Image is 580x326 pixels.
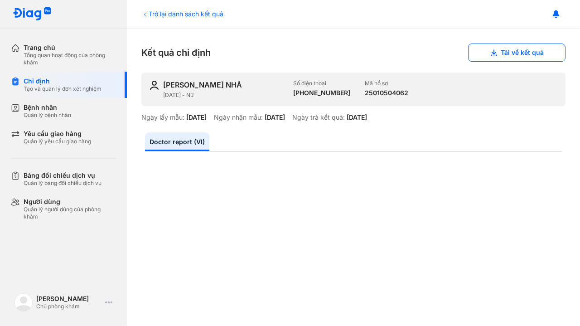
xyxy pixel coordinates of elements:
div: [DATE] [265,113,285,122]
div: Trang chủ [24,44,116,52]
div: Ngày lấy mẫu: [141,113,184,122]
div: Kết quả chỉ định [141,44,565,62]
div: [PHONE_NUMBER] [293,89,350,97]
div: Ngày trả kết quả: [292,113,345,122]
div: Tạo và quản lý đơn xét nghiệm [24,85,101,92]
div: Số điện thoại [293,80,350,87]
div: Tổng quan hoạt động của phòng khám [24,52,116,66]
div: Ngày nhận mẫu: [214,113,263,122]
img: logo [13,7,52,21]
div: [DATE] [347,113,367,122]
button: Tải về kết quả [468,44,565,62]
div: Quản lý người dùng của phòng khám [24,206,116,220]
div: [PERSON_NAME] [36,295,101,303]
div: Quản lý bảng đối chiếu dịch vụ [24,180,101,187]
div: Quản lý yêu cầu giao hàng [24,138,91,145]
div: Quản lý bệnh nhân [24,112,71,119]
div: Chủ phòng khám [36,303,101,310]
div: Mã hồ sơ [365,80,408,87]
a: Doctor report (VI) [145,132,209,151]
div: Người dùng [24,198,116,206]
div: Yêu cầu giao hàng [24,130,91,138]
div: [DATE] - Nữ [163,92,286,99]
div: 25010504062 [365,89,408,97]
div: Chỉ định [24,77,101,85]
div: Bảng đối chiếu dịch vụ [24,171,101,180]
img: logo [14,293,33,311]
div: [DATE] [186,113,207,122]
div: Trở lại danh sách kết quả [141,9,223,19]
div: Bệnh nhân [24,103,71,112]
div: [PERSON_NAME] NHÃ [163,80,242,90]
img: user-icon [149,80,159,91]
